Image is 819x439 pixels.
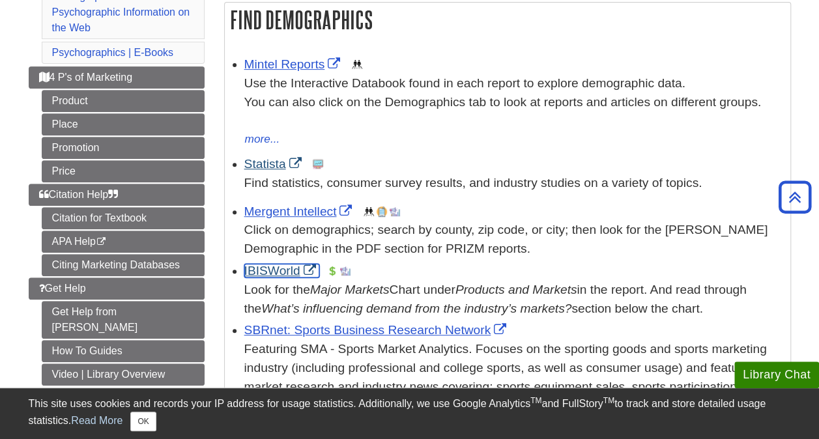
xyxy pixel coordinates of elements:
[39,72,133,83] span: 4 P's of Marketing
[42,207,205,229] a: Citation for Textbook
[42,231,205,253] a: APA Help
[42,90,205,112] a: Product
[774,188,816,206] a: Back to Top
[455,283,577,296] i: Products and Markets
[29,184,205,206] a: Citation Help
[261,302,571,315] i: What’s influencing demand from the industry’s markets?
[327,266,338,276] img: Financial Report
[244,157,305,171] a: Link opens in new window
[244,281,784,319] div: Look for the Chart under in the report. And read through the section below the chart.
[29,66,205,89] a: 4 P's of Marketing
[42,340,205,362] a: How To Guides
[29,277,205,300] a: Get Help
[96,238,107,246] i: This link opens in a new window
[244,74,784,130] div: Use the Interactive Databook found in each report to explore demographic data. You can also click...
[244,57,344,71] a: Link opens in new window
[244,323,510,337] a: Link opens in new window
[42,301,205,339] a: Get Help from [PERSON_NAME]
[364,206,374,217] img: Demographics
[225,3,790,37] h2: Find Demographics
[52,47,173,58] a: Psychographics | E-Books
[530,396,541,405] sup: TM
[734,361,819,388] button: Library Chat
[71,415,122,426] a: Read More
[29,396,791,431] div: This site uses cookies and records your IP address for usage statistics. Additionally, we use Goo...
[340,266,351,276] img: Industry Report
[130,412,156,431] button: Close
[42,160,205,182] a: Price
[244,340,784,415] p: Featuring SMA - Sports Market Analytics. Focuses on the sporting goods and sports marketing indus...
[390,206,400,217] img: Industry Report
[244,264,319,277] a: Link opens in new window
[244,174,784,193] p: Find statistics, consumer survey results, and industry studies on a variety of topics.
[310,283,390,296] i: Major Markets
[244,130,281,149] button: more...
[42,137,205,159] a: Promotion
[42,363,205,386] a: Video | Library Overview
[39,189,119,200] span: Citation Help
[603,396,614,405] sup: TM
[313,159,323,169] img: Statistics
[42,113,205,135] a: Place
[39,283,86,294] span: Get Help
[244,205,356,218] a: Link opens in new window
[244,221,784,259] div: Click on demographics; search by county, zip code, or city; then look for the [PERSON_NAME] Demog...
[352,59,362,70] img: Demographics
[42,254,205,276] a: Citing Marketing Databases
[377,206,387,217] img: Company Information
